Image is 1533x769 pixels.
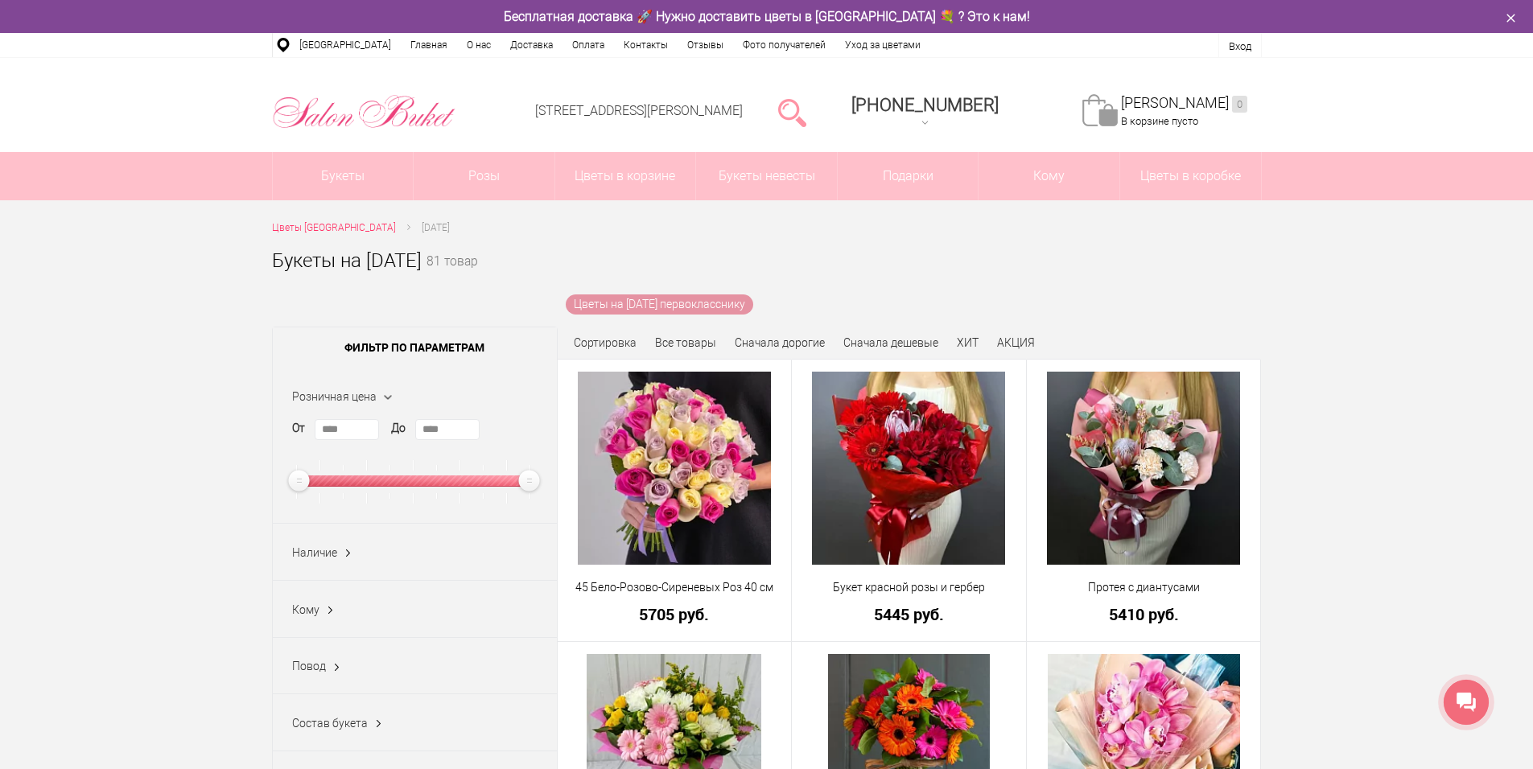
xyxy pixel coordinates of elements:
span: Цветы [GEOGRAPHIC_DATA] [272,222,396,233]
a: Букет красной розы и гербер [802,579,1016,596]
a: Все товары [655,336,716,349]
a: Протея с диантусами [1037,579,1251,596]
a: О нас [457,33,501,57]
h1: Букеты на [DATE] [272,246,422,275]
a: Розы [414,152,554,200]
span: Состав букета [292,717,368,730]
a: Контакты [614,33,678,57]
span: В корзине пусто [1121,115,1198,127]
span: [PHONE_NUMBER] [851,95,999,115]
a: Отзывы [678,33,733,57]
a: Букеты невесты [696,152,837,200]
div: Бесплатная доставка 🚀 Нужно доставить цветы в [GEOGRAPHIC_DATA] 💐 ? Это к нам! [260,8,1274,25]
a: Доставка [501,33,563,57]
a: 45 Бело-Розово-Сиреневых Роз 40 см [568,579,781,596]
img: Букет красной розы и гербер [812,372,1005,565]
span: Кому [292,603,319,616]
a: Главная [401,33,457,57]
span: Кому [979,152,1119,200]
a: Фото получателей [733,33,835,57]
a: Цветы [GEOGRAPHIC_DATA] [272,220,396,236]
label: От [292,420,305,437]
span: Сортировка [574,336,637,349]
img: Протея с диантусами [1047,372,1240,565]
a: [STREET_ADDRESS][PERSON_NAME] [535,103,743,118]
a: Подарки [838,152,979,200]
a: Сначала дорогие [735,336,825,349]
a: ХИТ [957,336,979,349]
a: Цветы на [DATE] первокласснику [566,294,753,315]
small: 81 товар [427,256,478,294]
a: Цветы в корзине [555,152,696,200]
label: До [391,420,406,437]
a: Оплата [563,33,614,57]
span: Розничная цена [292,390,377,403]
span: Повод [292,660,326,672]
span: Наличие [292,546,337,559]
img: 45 Бело-Розово-Сиреневых Роз 40 см [578,372,771,565]
a: [PHONE_NUMBER] [842,89,1008,135]
a: Цветы в коробке [1120,152,1261,200]
a: Вход [1229,40,1251,52]
a: Уход за цветами [835,33,930,57]
a: 5410 руб. [1037,606,1251,623]
a: Сначала дешевые [843,336,938,349]
a: 5705 руб. [568,606,781,623]
img: Цветы Нижний Новгород [272,91,456,133]
ins: 0 [1232,96,1247,113]
a: [GEOGRAPHIC_DATA] [290,33,401,57]
a: Букеты [273,152,414,200]
a: АКЦИЯ [997,336,1035,349]
span: Фильтр по параметрам [273,327,557,368]
a: [PERSON_NAME] [1121,94,1247,113]
span: [DATE] [422,222,450,233]
a: 5445 руб. [802,606,1016,623]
